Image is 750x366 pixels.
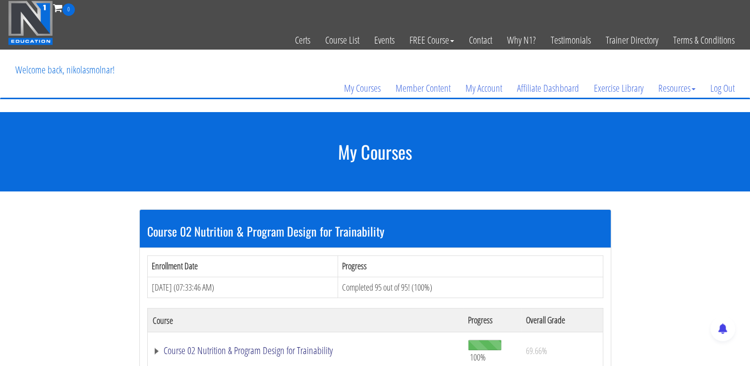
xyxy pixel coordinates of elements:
th: Overall Grade [521,308,603,332]
td: Completed 95 out of 95! (100%) [338,277,603,298]
img: n1-education [8,0,53,45]
a: Resources [651,64,703,112]
a: Trainer Directory [598,16,666,64]
span: 0 [62,3,75,16]
a: Terms & Conditions [666,16,742,64]
a: Events [367,16,402,64]
a: FREE Course [402,16,462,64]
th: Course [147,308,463,332]
span: 100% [470,352,486,363]
a: Certs [288,16,318,64]
a: 0 [53,1,75,14]
a: Log Out [703,64,742,112]
th: Progress [338,255,603,277]
a: My Courses [337,64,388,112]
a: My Account [458,64,510,112]
a: Why N1? [500,16,543,64]
th: Progress [463,308,520,332]
a: Exercise Library [586,64,651,112]
a: Course List [318,16,367,64]
a: Testimonials [543,16,598,64]
a: Affiliate Dashboard [510,64,586,112]
td: [DATE] (07:33:46 AM) [147,277,338,298]
h3: Course 02 Nutrition & Program Design for Trainability [147,225,603,238]
th: Enrollment Date [147,255,338,277]
a: Course 02 Nutrition & Program Design for Trainability [153,346,459,356]
a: Contact [462,16,500,64]
p: Welcome back, nikolasmolnar! [8,50,122,90]
a: Member Content [388,64,458,112]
